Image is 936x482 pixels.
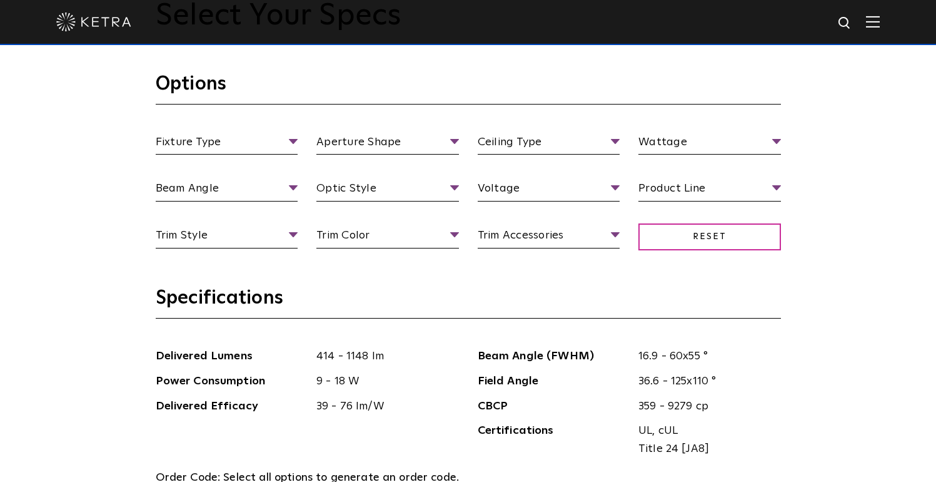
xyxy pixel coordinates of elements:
span: Reset [638,223,781,250]
span: UL, cUL [638,422,772,440]
span: 359 - 9279 cp [629,397,781,416]
h3: Specifications [156,286,781,319]
span: 39 - 76 lm/W [307,397,459,416]
span: Aperture Shape [316,133,459,155]
span: Fixture Type [156,133,298,155]
span: CBCP [478,397,630,416]
span: Delivered Efficacy [156,397,308,416]
span: Voltage [478,180,620,202]
span: Beam Angle (FWHM) [478,347,630,366]
span: Power Consumption [156,372,308,391]
h3: Options [156,72,781,105]
span: Field Angle [478,372,630,391]
span: Ceiling Type [478,133,620,155]
img: ketra-logo-2019-white [56,13,131,31]
img: search icon [837,16,853,31]
span: Trim Color [316,227,459,249]
span: 9 - 18 W [307,372,459,391]
span: Optic Style [316,180,459,202]
span: Beam Angle [156,180,298,202]
span: 36.6 - 125x110 ° [629,372,781,391]
span: 414 - 1148 lm [307,347,459,366]
img: Hamburger%20Nav.svg [866,16,880,28]
span: Trim Accessories [478,227,620,249]
span: Certifications [478,422,630,458]
span: 16.9 - 60x55 ° [629,347,781,366]
span: Trim Style [156,227,298,249]
span: Wattage [638,133,781,155]
span: Delivered Lumens [156,347,308,366]
span: Title 24 [JA8] [638,440,772,458]
span: Product Line [638,180,781,202]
